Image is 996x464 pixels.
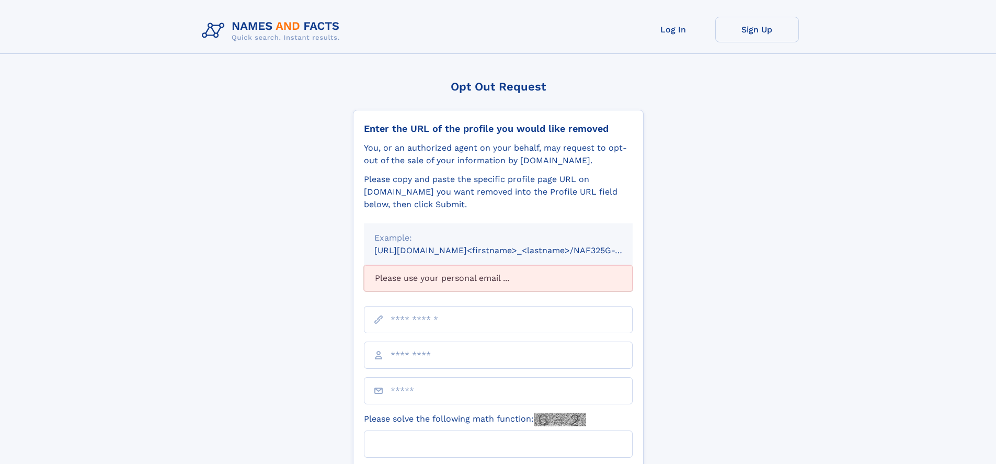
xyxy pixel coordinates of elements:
div: Please copy and paste the specific profile page URL on [DOMAIN_NAME] you want removed into the Pr... [364,173,633,211]
div: Please use your personal email ... [364,265,633,291]
img: Logo Names and Facts [198,17,348,45]
div: Example: [374,232,622,244]
div: Enter the URL of the profile you would like removed [364,123,633,134]
small: [URL][DOMAIN_NAME]<firstname>_<lastname>/NAF325G-xxxxxxxx [374,245,652,255]
label: Please solve the following math function: [364,413,586,426]
div: Opt Out Request [353,80,644,93]
a: Log In [632,17,715,42]
a: Sign Up [715,17,799,42]
div: You, or an authorized agent on your behalf, may request to opt-out of the sale of your informatio... [364,142,633,167]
